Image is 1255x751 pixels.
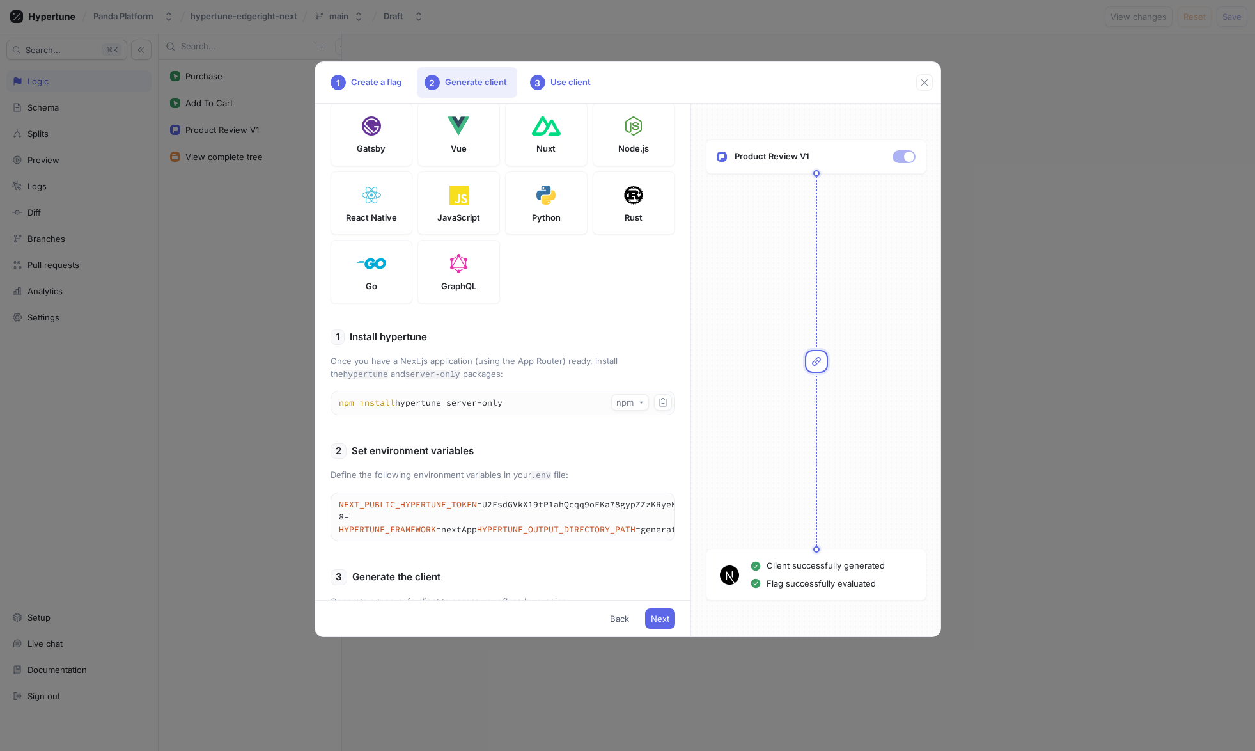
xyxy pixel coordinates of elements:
[720,565,739,585] img: Next Logo
[531,471,551,480] code: .env
[625,212,643,225] p: Rust
[357,143,386,155] p: Gatsby
[767,578,876,590] p: Flag successfully evaluated
[331,469,675,482] p: Define the following environment variables in your file:
[417,67,517,98] div: Generate client
[767,560,885,573] p: Client successfully generated
[331,596,675,608] p: Generate a type-safe client to access your flags by running:
[405,370,460,379] code: server-only
[331,75,346,90] div: 1
[352,570,440,585] p: Generate the client
[343,370,388,379] code: hypertune
[331,493,706,541] textarea: NEXT_PUBLIC_HYPERTUNE_TOKEN=U2FsdGVkX19tP1ahQcqq9oFKa78gypZZzKRyeKvVY+8= HYPERTUNE_FRAMEWORK=next...
[532,212,561,225] p: Python
[611,394,649,411] button: npm
[449,186,469,205] img: Javascript Logo
[331,355,675,381] p: Once you have a Next.js application (using the App Router) ready, install the and packages:
[346,212,397,225] p: React Native
[362,116,381,136] img: Gatsby Logo
[645,608,675,629] button: Next
[610,615,629,622] span: Back
[441,280,476,293] p: GraphQL
[735,150,809,163] p: Product Review V1
[522,67,601,98] div: Use client
[437,212,480,225] p: JavaScript
[530,75,545,90] div: 3
[625,116,643,136] img: Node Logo
[361,186,382,205] img: ReactNative Logo
[425,75,440,90] div: 2
[624,186,643,205] img: Rust Logo
[651,615,669,622] span: Next
[532,116,561,136] img: Nuxt Logo
[336,570,342,585] p: 3
[336,444,341,459] p: 2
[604,608,635,629] button: Back
[352,444,474,459] p: Set environment variables
[451,143,467,155] p: Vue
[616,397,634,408] div: npm
[366,280,377,293] p: Go
[357,254,386,273] img: Golang Logo
[331,391,674,415] textarea: npm install hypertune server-only
[448,116,470,136] img: Vue Logo
[336,330,339,345] p: 1
[618,143,649,155] p: Node.js
[350,330,427,345] p: Install hypertune
[536,186,556,205] img: Python Logo
[323,67,412,98] div: Create a flag
[450,254,467,273] img: GraphQL Logo
[536,143,556,155] p: Nuxt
